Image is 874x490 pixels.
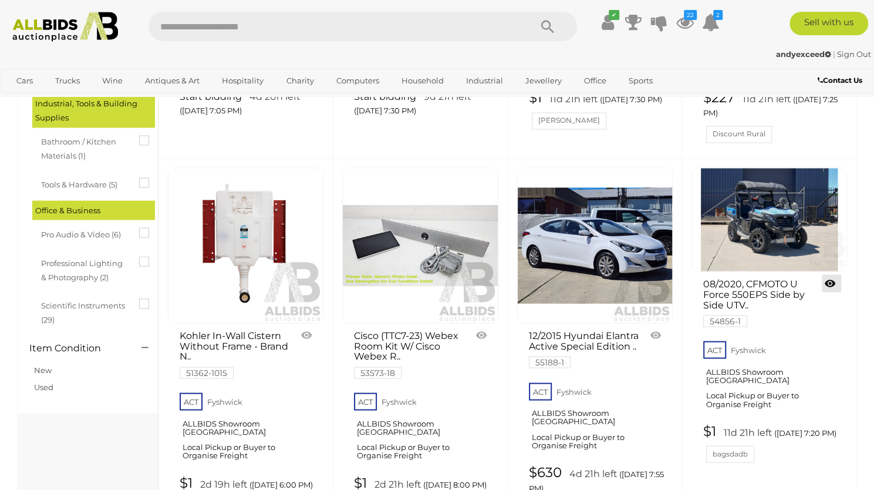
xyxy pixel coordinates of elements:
[41,253,129,284] span: Professional Lighting & Photography (2)
[9,71,41,90] a: Cars
[32,200,155,220] div: Office & Business
[684,10,697,20] i: 22
[789,12,868,35] a: Sell with us
[354,389,489,469] a: ACT Fyshwick ALLBIDS Showroom [GEOGRAPHIC_DATA] Local Pickup or Buyer to Organise Freight
[41,174,129,191] span: Tools & Hardware (5)
[837,49,871,59] a: Sign Out
[703,337,838,418] a: ACT Fyshwick ALLBIDS Showroom [GEOGRAPHIC_DATA] Local Pickup or Buyer to Organise Freight
[609,10,619,20] i: ✔
[818,76,862,85] b: Contact Us
[354,90,489,118] a: Start bidding 9d 21h left ([DATE] 7:30 PM)
[518,12,577,41] button: Search
[703,90,838,143] a: $227 11d 21h left ([DATE] 7:25 PM) Discount Rural
[599,12,616,33] a: ✔
[702,12,720,33] a: 2
[517,167,673,323] a: 12/2015 Hyundai Elantra Active Special Edition MD SERIES 2 (MD3) 4d Sedan White 1.8L
[329,71,387,90] a: Computers
[529,379,664,459] a: ACT Fyshwick ALLBIDS Showroom [GEOGRAPHIC_DATA] Local Pickup or Buyer to Organise Freight
[676,12,694,33] a: 22
[95,71,130,90] a: Wine
[34,382,53,391] a: Used
[621,71,660,90] a: Sports
[713,10,723,20] i: 2
[41,296,129,326] span: Scientific Instruments (29)
[691,167,847,272] a: 08/2020, CFMOTO U Force 550EPS Side by Side UTV, Manual Tipper Tray & X-Bull Winch with Remote
[703,278,816,325] a: 08/2020, CFMOTO U Force 550EPS Side by Side UTV.. 54856-1
[833,49,835,59] span: |
[41,224,129,241] span: Pro Audio & Video (6)
[529,90,664,129] a: $1 11d 21h left ([DATE] 7:30 PM) [PERSON_NAME]
[9,90,107,110] a: [GEOGRAPHIC_DATA]
[29,343,124,353] h4: Item Condition
[32,94,155,127] div: Industrial, Tools & Building Supplies
[180,330,293,377] a: Kohler In-Wall Cistern Without Frame - Brand N.. 51362-1015
[458,71,511,90] a: Industrial
[703,424,838,462] a: $1 11d 21h left ([DATE] 7:20 PM) bagsdadb
[529,330,642,367] a: 12/2015 Hyundai Elantra Active Special Edition .. 55188-1
[214,71,271,90] a: Hospitality
[776,49,833,59] a: andyexceed
[34,365,52,374] a: New
[278,71,321,90] a: Charity
[180,90,315,118] a: Start bidding 4d 20h left ([DATE] 7:05 PM)
[168,167,323,323] a: Kohler In-Wall Cistern Without Frame - Brand New - ORP $389.00
[137,71,207,90] a: Antiques & Art
[518,71,569,90] a: Jewellery
[180,389,315,469] a: ACT Fyshwick ALLBIDS Showroom [GEOGRAPHIC_DATA] Local Pickup or Buyer to Organise Freight
[394,71,451,90] a: Household
[6,12,124,42] img: Allbids.com.au
[354,330,467,377] a: Cisco (TTC7-23) Webex Room Kit W/ Cisco Webex R.. 53573-18
[342,167,498,323] a: Cisco (TTC7-23) Webex Room Kit W/ Cisco Webex Room Navigator Tablet
[576,71,614,90] a: Office
[48,71,87,90] a: Trucks
[818,74,865,87] a: Contact Us
[776,49,831,59] strong: andyexceed
[41,132,129,163] span: Bathroom / Kitchen Materials (1)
